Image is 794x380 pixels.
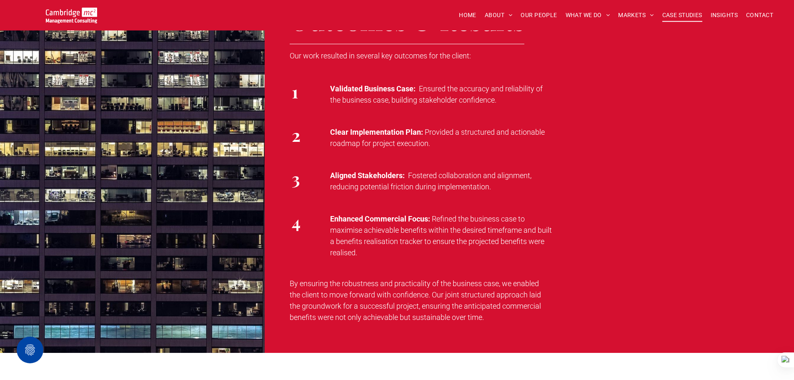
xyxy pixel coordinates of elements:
span: Provided a structured and actionable [425,128,545,136]
strong: Clear Implementation Plan: [330,128,423,136]
strong: Validated Business Case: [330,84,416,93]
span: the business case, building stakeholder confidence. [330,96,496,104]
span: roadmap for project execution. [330,139,430,148]
strong: Aligned Stakeholders: [330,171,405,180]
a: WHAT WE DO [561,9,614,22]
span: Refined the business case to maximise achievable benefits within the desired timeframe and built ... [330,214,552,257]
span: Fostered collaboration and alignment, [408,171,531,180]
strong: Enhanced Commercial Focus: [330,214,430,223]
a: ABOUT [481,9,517,22]
strong: 4 [292,211,301,233]
span: Ensured the accuracy and reliability of [419,84,543,93]
span: reducing potential friction during implementation. [330,182,491,191]
a: CONTACT [742,9,777,22]
strong: 3 [292,167,300,189]
a: MARKETS [614,9,658,22]
a: INSIGHTS [706,9,742,22]
span: Our work resulted in several key outcomes for the client: [290,51,471,60]
span: CASE STUDIES [662,9,702,22]
a: OUR PEOPLE [516,9,561,22]
a: HOME [455,9,481,22]
a: CASE STUDIES [658,9,706,22]
span: 2 [292,124,301,146]
img: Go to Homepage [46,8,97,23]
a: Your Business Transformed | Cambridge Management Consulting [46,9,97,18]
span: 1 [292,81,298,103]
span: By ensuring the robustness and practicality of the business case, we enabled the client to move f... [290,279,541,322]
